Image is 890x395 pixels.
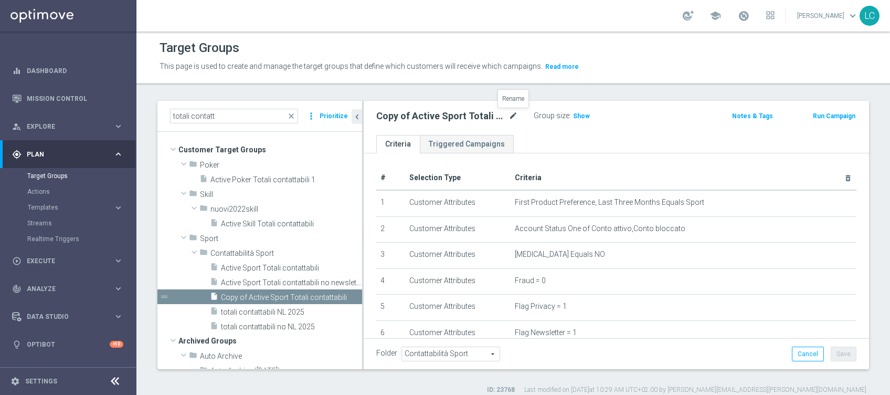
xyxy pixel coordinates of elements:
[200,234,362,243] span: Sport
[210,249,362,258] span: Contattabilit&#xE0; Sport
[12,67,124,75] div: equalizer Dashboard
[210,292,218,304] i: insert_drive_file
[376,216,405,243] td: 2
[405,190,511,216] td: Customer Attributes
[12,256,113,266] div: Execute
[515,276,546,285] span: Fraud = 0
[515,328,577,337] span: Flag Newsletter = 1
[10,377,20,386] i: settings
[200,352,362,361] span: Auto Archive
[27,203,124,212] button: Templates keyboard_arrow_right
[12,284,113,294] div: Analyze
[487,386,515,394] label: ID: 23768
[28,204,113,211] div: Templates
[515,198,704,207] span: First Product Preference, Last Three Months Equals Sport
[498,90,528,108] div: Rename
[210,307,218,319] i: insert_drive_file
[199,174,208,186] i: insert_drive_file
[199,366,208,378] i: folder
[221,308,362,317] span: totali contattabili NL 2025
[420,135,514,153] a: Triggered Campaigns
[210,277,218,289] i: insert_drive_file
[844,174,852,182] i: delete_forever
[12,340,124,349] button: lightbulb Optibot +10
[12,313,124,321] div: Data Studio keyboard_arrow_right
[376,295,405,321] td: 5
[12,122,22,131] i: person_search
[210,263,218,275] i: insert_drive_file
[569,111,571,120] label: :
[210,219,218,231] i: insert_drive_file
[27,123,113,130] span: Explore
[221,264,362,273] span: Active Sport Totali contattabili
[27,184,135,200] div: Actions
[110,341,123,348] div: +10
[287,112,295,120] span: close
[12,150,22,159] i: gps_fixed
[12,122,124,131] button: person_search Explore keyboard_arrow_right
[27,151,113,158] span: Plan
[860,6,880,26] div: LC
[12,285,124,293] button: track_changes Analyze keyboard_arrow_right
[27,258,113,264] span: Execute
[508,110,518,122] i: mode_edit
[113,311,123,321] i: keyboard_arrow_right
[210,175,362,184] span: Active Poker Totali contattabili 1
[352,112,362,122] i: chevron_left
[12,85,123,112] div: Mission Control
[405,268,511,295] td: Customer Attributes
[113,284,123,294] i: keyboard_arrow_right
[352,109,362,124] button: chevron_left
[796,8,860,24] a: [PERSON_NAME]keyboard_arrow_down
[534,111,569,120] label: Group size
[12,284,22,294] i: track_changes
[515,173,542,182] span: Criteria
[318,109,349,123] button: Prioritize
[376,320,405,347] td: 6
[27,286,113,292] span: Analyze
[376,268,405,295] td: 4
[376,349,397,358] label: Folder
[178,334,362,348] span: Archived Groups
[27,330,110,358] a: Optibot
[12,312,113,321] div: Data Studio
[376,110,506,122] h2: Copy of Active Sport Totali contattabili
[405,216,511,243] td: Customer Attributes
[306,109,316,123] i: more_vert
[376,243,405,269] td: 3
[405,243,511,269] td: Customer Attributes
[12,340,22,349] i: lightbulb
[524,386,866,394] label: Last modified on [DATE] at 10:29 AM UTC+02:00 by [PERSON_NAME][EMAIL_ADDRESS][PERSON_NAME][DOMAIN...
[12,150,124,159] button: gps_fixed Plan keyboard_arrow_right
[12,330,123,358] div: Optibot
[210,367,362,376] span: Auto Archive (2023-02-09)
[515,224,685,233] span: Account Status One of Conto attivo,Conto bloccato
[221,278,362,287] span: Active Sport Totali contattabili no newsletter GGR&#x2B;
[12,150,113,159] div: Plan
[12,256,22,266] i: play_circle_outline
[189,351,197,363] i: folder
[376,135,420,153] a: Criteria
[27,215,135,231] div: Streams
[210,205,362,214] span: nuovi2022skill
[27,314,113,320] span: Data Studio
[189,160,197,172] i: folder
[12,95,124,103] div: Mission Control
[27,231,135,247] div: Realtime Triggers
[12,257,124,265] button: play_circle_outline Execute keyboard_arrow_right
[170,109,298,123] input: Quick find group or folder
[27,168,135,184] div: Target Groups
[573,112,590,120] span: Show
[405,295,511,321] td: Customer Attributes
[12,66,22,76] i: equalizer
[200,190,362,199] span: Skill
[792,347,824,361] button: Cancel
[199,248,208,260] i: folder
[12,57,123,85] div: Dashboard
[515,302,567,311] span: Flag Privacy = 1
[221,220,362,228] span: Active Skill Totali contattabili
